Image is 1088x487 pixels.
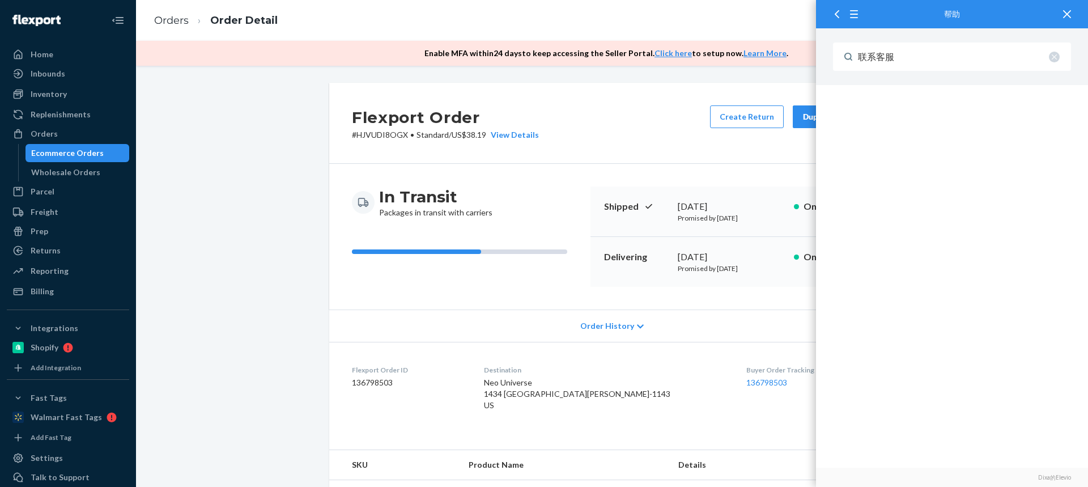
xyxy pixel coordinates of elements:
div: [DATE] [678,251,785,264]
a: Order Detail [210,14,278,27]
input: Search [852,43,1071,71]
dd: 136798503 [352,377,466,388]
h3: In Transit [379,187,492,207]
img: Flexport logo [12,15,61,26]
th: Details [669,450,794,480]
div: Home [31,49,53,60]
div: Ecommerce Orders [31,147,104,159]
p: Delivering [604,251,669,264]
a: Dixa的Elevio [833,473,1071,481]
a: Inbounds [7,65,129,83]
dt: Destination [484,365,728,375]
a: Reporting [7,262,129,280]
a: Shopify [7,338,129,357]
div: Shopify [31,342,58,353]
div: [DATE] [678,200,785,213]
div: Add Fast Tag [31,433,71,442]
p: Promised by [DATE] [678,213,785,223]
button: Integrations [7,319,129,337]
div: Duplicate Order [802,111,862,122]
a: Wholesale Orders [25,163,130,181]
p: Enable MFA within 24 days to keep accessing the Seller Portal. to setup now. . [424,48,788,59]
a: Returns [7,242,129,260]
a: Settings [7,449,129,467]
div: Billing [31,286,54,297]
a: Inventory [7,85,129,103]
p: # HJVUDI8OGX / US$38.19 [352,129,539,141]
a: 136798503 [746,378,787,387]
div: Settings [31,452,63,464]
button: Fast Tags [7,389,129,407]
span: Standard [416,130,449,139]
div: Prep [31,226,48,237]
span: • [410,130,414,139]
div: Returns [31,245,61,256]
div: Inventory [31,88,67,100]
a: Billing [7,282,129,300]
a: Home [7,45,129,63]
a: Ecommerce Orders [25,144,130,162]
div: Fast Tags [31,392,67,404]
button: Duplicate Order [793,105,872,128]
div: Inbounds [31,68,65,79]
div: Wholesale Orders [31,167,100,178]
th: SKU [329,450,460,480]
a: Click here [654,48,692,58]
a: Learn More [743,48,787,58]
a: Parcel [7,183,129,201]
div: Replenishments [31,109,91,120]
div: Walmart Fast Tags [31,412,102,423]
div: 帮助 [833,10,1071,18]
button: Create Return [710,105,784,128]
a: Orders [7,125,129,143]
a: Add Fast Tag [7,431,129,444]
div: Orders [31,128,58,139]
button: Close Navigation [107,9,129,32]
ol: breadcrumbs [145,4,287,37]
p: Promised by [DATE] [678,264,785,273]
div: Freight [31,206,58,218]
button: View Details [486,129,539,141]
div: Parcel [31,186,54,197]
p: On-Time [804,251,858,264]
h2: Flexport Order [352,105,539,129]
p: Shipped [604,200,669,213]
dt: Flexport Order ID [352,365,466,375]
dt: Buyer Order Tracking [746,365,872,375]
div: Packages in transit with carriers [379,187,492,218]
div: Reporting [31,265,69,277]
div: Talk to Support [31,472,90,483]
th: Product Name [460,450,669,480]
a: Walmart Fast Tags [7,408,129,426]
a: Talk to Support [7,468,129,486]
th: Qty [794,450,895,480]
span: Order History [580,320,634,332]
a: Freight [7,203,129,221]
a: Add Integration [7,361,129,375]
a: Prep [7,222,129,240]
a: Replenishments [7,105,129,124]
p: On-Time [804,200,858,213]
div: Integrations [31,323,78,334]
a: Orders [154,14,189,27]
div: Add Integration [31,363,81,372]
span: Neo Universe 1434 [GEOGRAPHIC_DATA][PERSON_NAME]-1143 US [484,378,670,410]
